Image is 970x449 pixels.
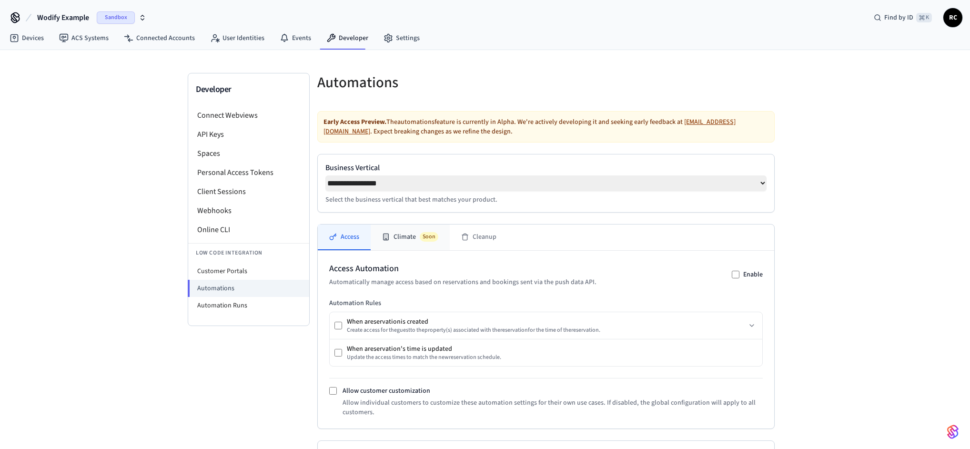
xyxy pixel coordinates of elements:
[97,11,135,24] span: Sandbox
[188,125,309,144] li: API Keys
[450,224,508,250] button: Cleanup
[323,117,386,127] strong: Early Access Preview.
[866,9,940,26] div: Find by ID⌘ K
[323,117,736,136] a: [EMAIL_ADDRESS][DOMAIN_NAME]
[325,162,767,173] label: Business Vertical
[347,344,501,354] div: When a reservation 's time is updated
[343,386,430,396] label: Allow customer customization
[188,243,309,263] li: Low Code Integration
[188,106,309,125] li: Connect Webviews
[329,277,596,287] p: Automatically manage access based on reservations and bookings sent via the push data API.
[916,13,932,22] span: ⌘ K
[943,8,962,27] button: RC
[347,354,501,361] div: Update the access times to match the new reservation schedule.
[188,220,309,239] li: Online CLI
[325,195,767,204] p: Select the business vertical that best matches your product.
[743,270,763,279] label: Enable
[376,30,427,47] a: Settings
[947,424,959,439] img: SeamLogoGradient.69752ec5.svg
[343,398,763,417] p: Allow individual customers to customize these automation settings for their own use cases. If dis...
[317,73,540,92] h5: Automations
[884,13,913,22] span: Find by ID
[202,30,272,47] a: User Identities
[371,224,450,250] button: ClimateSoon
[116,30,202,47] a: Connected Accounts
[188,201,309,220] li: Webhooks
[188,263,309,280] li: Customer Portals
[944,9,961,26] span: RC
[329,298,763,308] h3: Automation Rules
[318,224,371,250] button: Access
[51,30,116,47] a: ACS Systems
[347,317,600,327] div: When a reservation is created
[420,232,438,242] span: Soon
[2,30,51,47] a: Devices
[37,12,89,23] span: Wodify Example
[347,327,600,334] div: Create access for the guest to the property (s) associated with the reservation for the time of t...
[188,297,309,314] li: Automation Runs
[272,30,319,47] a: Events
[319,30,376,47] a: Developer
[188,144,309,163] li: Spaces
[317,111,775,143] div: The automations feature is currently in Alpha. We're actively developing it and seeking early fee...
[188,182,309,201] li: Client Sessions
[188,163,309,182] li: Personal Access Tokens
[196,83,302,96] h3: Developer
[188,280,309,297] li: Automations
[329,262,596,276] h2: Access Automation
